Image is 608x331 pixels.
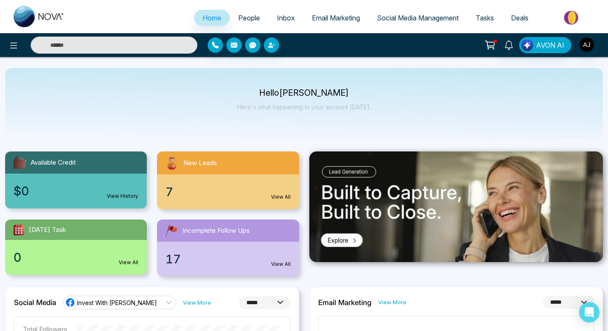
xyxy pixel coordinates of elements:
a: Tasks [467,10,502,26]
img: followUps.svg [164,223,179,238]
a: Inbox [268,10,303,26]
a: View More [378,298,406,306]
span: AVON AI [536,40,564,50]
a: View All [119,259,138,266]
span: Home [203,14,221,22]
img: newLeads.svg [164,155,180,171]
img: todayTask.svg [12,223,26,237]
span: Inbox [277,14,295,22]
span: 7 [166,183,173,201]
span: Deals [511,14,528,22]
div: Open Intercom Messenger [579,302,599,322]
a: View All [271,193,291,201]
span: [DATE] Task [29,225,66,235]
span: Tasks [476,14,494,22]
span: 17 [166,250,181,268]
h2: Email Marketing [318,298,371,307]
a: Deals [502,10,537,26]
span: Available Credit [31,158,76,168]
h2: Social Media [14,298,56,307]
span: New Leads [183,158,217,168]
span: 0 [14,248,21,266]
p: Hello [PERSON_NAME] [237,89,371,97]
span: Social Media Management [377,14,459,22]
img: Nova CRM Logo [14,6,65,27]
a: Social Media Management [368,10,467,26]
img: availableCredit.svg [12,155,27,170]
span: Incomplete Follow Ups [183,226,250,236]
a: Home [194,10,230,26]
a: New Leads7View All [152,151,304,209]
a: People [230,10,268,26]
p: Here's what happening in your account [DATE]. [237,103,371,111]
a: View History [107,192,138,200]
a: View More [183,299,211,307]
img: Market-place.gif [541,8,603,27]
span: Invest With [PERSON_NAME] [77,299,157,307]
span: $0 [14,182,29,200]
img: Lead Flow [521,39,533,51]
button: AVON AI [519,37,571,53]
a: Email Marketing [303,10,368,26]
a: Incomplete Follow Ups17View All [152,220,304,277]
span: People [238,14,260,22]
span: Email Marketing [312,14,360,22]
img: User Avatar [579,37,594,52]
img: . [309,151,603,262]
a: View All [271,260,291,268]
